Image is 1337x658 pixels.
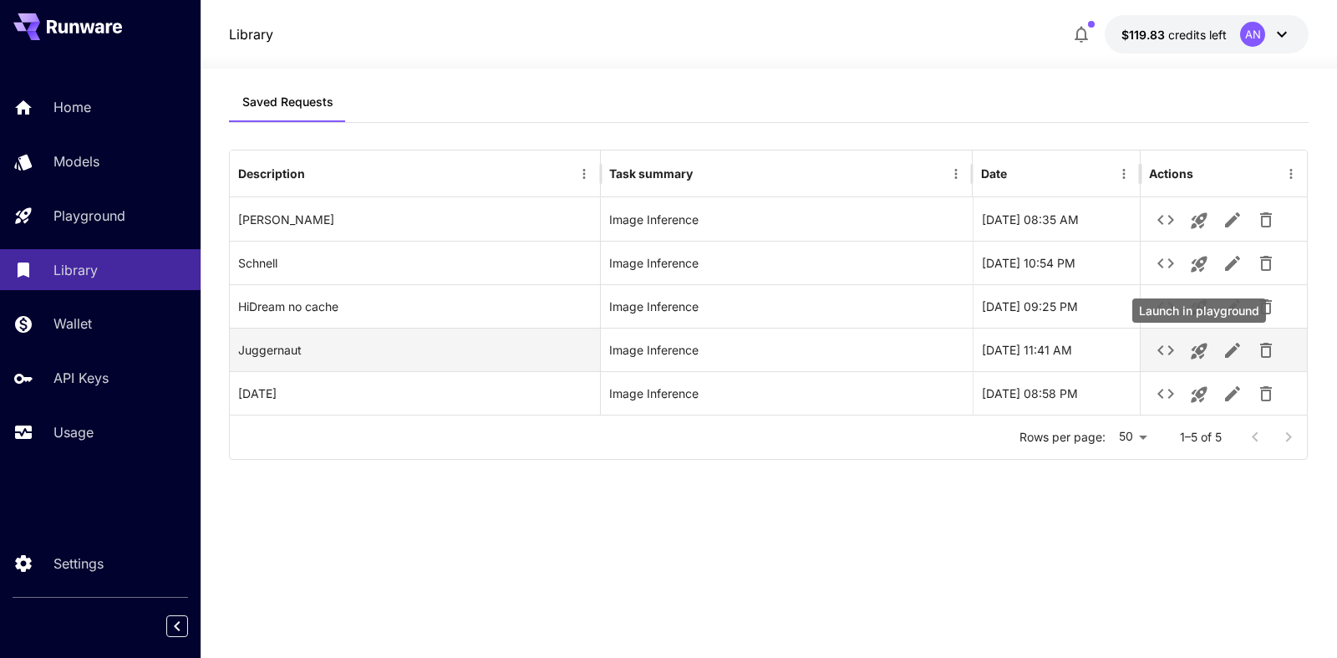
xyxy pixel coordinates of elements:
div: Description [238,166,305,181]
p: API Keys [53,368,109,388]
div: Image Inference [609,242,963,284]
div: 24-08-2025 08:35 AM [973,197,1140,241]
nav: breadcrumb [229,24,273,44]
button: See details [1149,290,1182,324]
span: Saved Requests [242,94,333,110]
a: Library [229,24,273,44]
div: Launch in playground [1132,298,1266,323]
div: HiDream no cache [230,284,601,328]
div: AN [1240,22,1265,47]
button: Menu [1112,162,1136,186]
div: Qwen [230,197,601,241]
button: Sort [307,162,330,186]
p: Home [53,97,91,117]
div: Image Inference [609,329,963,371]
button: Menu [944,162,968,186]
p: Settings [53,553,104,574]
div: Collapse sidebar [179,611,201,641]
div: Date [981,166,1007,181]
button: Menu [572,162,596,186]
button: Launch in playground [1182,247,1216,281]
button: $119.8317AN [1105,15,1309,54]
button: Launch in playground [1182,204,1216,237]
button: See details [1149,334,1182,367]
p: 1–5 of 5 [1180,429,1222,446]
button: Sort [694,162,718,186]
div: 05-06-2025 11:41 AM [973,328,1140,371]
button: Sort [1009,162,1032,186]
span: $119.83 [1121,28,1168,42]
div: Image Inference [609,198,963,241]
button: Menu [1279,162,1303,186]
button: Launch in playground [1182,334,1216,368]
div: Image Inference [609,372,963,415]
button: See details [1149,377,1182,411]
div: Image Inference [609,285,963,328]
p: Playground [53,206,125,226]
button: Launch in playground [1182,291,1216,324]
button: Collapse sidebar [166,615,188,637]
div: Juggernaut [230,328,601,371]
button: Launch in playground [1182,378,1216,411]
div: Actions [1149,166,1193,181]
div: Carnival [230,371,601,415]
div: Task summary [609,166,693,181]
button: See details [1149,203,1182,237]
div: 50 [1112,425,1153,449]
div: 17-06-2025 10:54 PM [973,241,1140,284]
p: Models [53,151,99,171]
button: See details [1149,247,1182,280]
div: $119.8317 [1121,26,1227,43]
p: Wallet [53,314,92,334]
span: credits left [1168,28,1227,42]
p: Usage [53,422,94,442]
div: 11-06-2025 09:25 PM [973,284,1140,328]
div: 04-06-2025 08:58 PM [973,371,1140,415]
p: Library [53,260,98,280]
p: Rows per page: [1019,429,1106,446]
div: Schnell [230,241,601,284]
